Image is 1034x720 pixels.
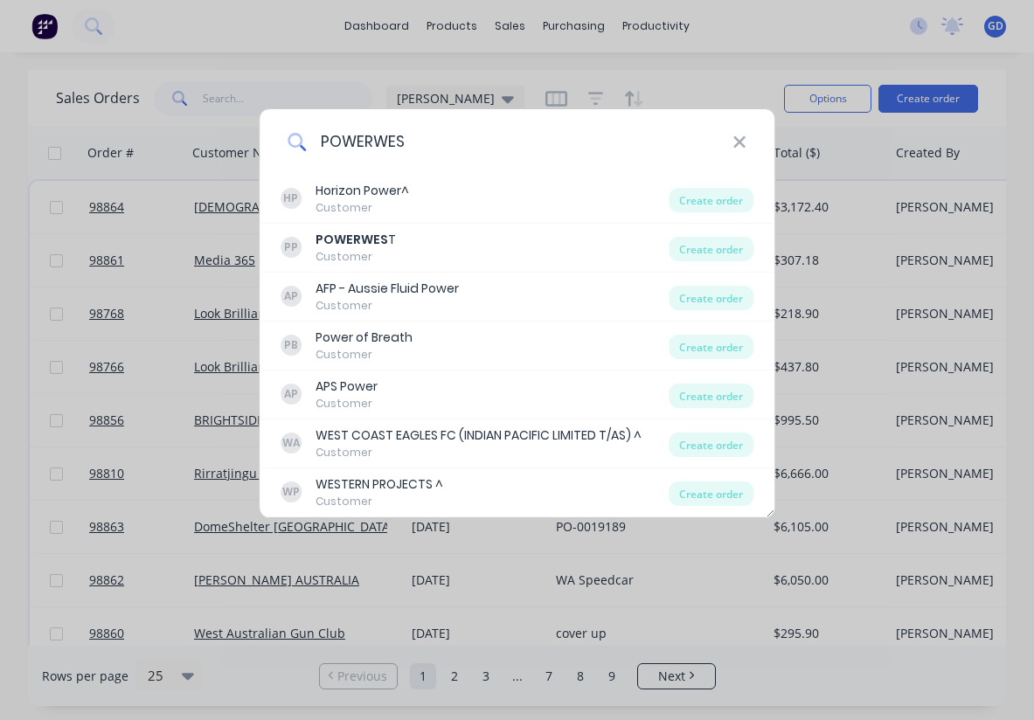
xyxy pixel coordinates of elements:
div: Horizon Power^ [316,182,409,200]
div: Create order [669,481,753,506]
div: WA [281,433,302,453]
div: Customer [316,396,378,412]
div: Create order [669,335,753,359]
div: Create order [669,188,753,212]
div: Customer [316,445,642,460]
div: Create order [669,433,753,457]
div: Customer [316,347,413,363]
div: WEST COAST EAGLES FC (INDIAN PACIFIC LIMITED T/AS) ^ [316,426,642,445]
div: Customer [316,200,409,216]
div: Customer [316,298,459,314]
div: PP [281,237,302,258]
div: Create order [669,286,753,310]
div: PB [281,335,302,356]
div: WP [281,481,302,502]
div: HP [281,188,302,209]
b: POWERWES [316,231,388,248]
div: APS Power [316,377,378,396]
div: Power of Breath [316,329,413,347]
div: Create order [669,237,753,261]
div: AP [281,286,302,307]
div: AP [281,384,302,405]
div: AFP - Aussie Fluid Power [316,280,459,298]
input: Enter a customer name to create a new order... [306,109,732,175]
div: Create order [669,384,753,408]
div: Customer [316,249,396,265]
div: Customer [316,494,443,509]
div: T [316,231,396,249]
div: WESTERN PROJECTS ^ [316,475,443,494]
